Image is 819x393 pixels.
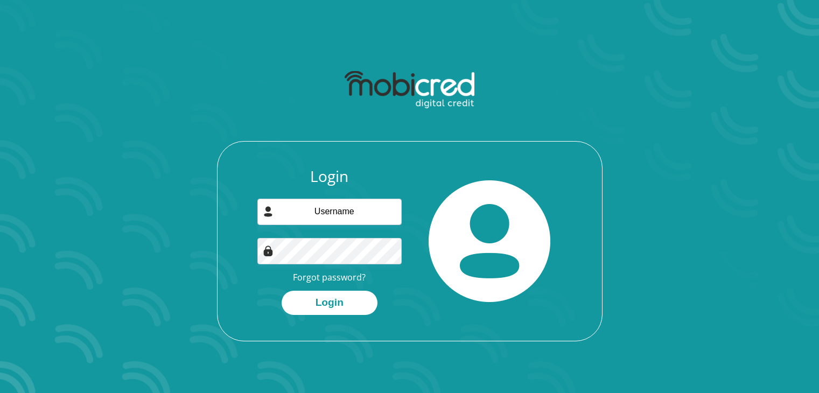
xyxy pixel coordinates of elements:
[257,199,402,225] input: Username
[345,71,474,109] img: mobicred logo
[293,271,366,283] a: Forgot password?
[257,167,402,186] h3: Login
[282,291,377,315] button: Login
[263,245,274,256] img: Image
[263,206,274,217] img: user-icon image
